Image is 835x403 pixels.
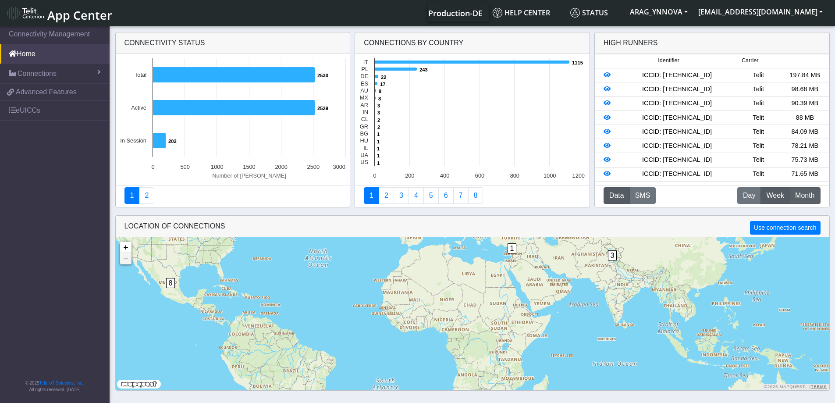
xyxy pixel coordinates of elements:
text: 8 [378,96,381,101]
text: IT [363,59,369,65]
div: ICCID: [TECHNICAL_ID] [619,113,735,123]
div: ©2025 MapQuest, | [762,384,829,390]
div: Telit [735,169,782,179]
text: 3 [377,110,380,115]
div: 1 [508,243,516,270]
span: Month [795,190,814,201]
div: 84.09 MB [782,127,828,137]
span: Help center [493,8,550,18]
button: Month [789,187,820,204]
button: Use connection search [750,221,820,235]
a: Connections By Country [364,187,379,204]
text: 2000 [275,164,287,170]
span: Identifier [658,57,679,65]
div: Connectivity status [116,32,350,54]
img: status.svg [570,8,580,18]
a: Zero Session [453,187,469,204]
div: 71.65 MB [782,169,828,179]
text: 200 [405,172,414,179]
text: IN [362,109,368,115]
text: CL [361,116,368,122]
span: 3 [608,250,617,260]
a: App Center [7,4,111,22]
a: Connectivity status [124,187,140,204]
span: 1 [508,243,517,253]
div: ICCID: [TECHNICAL_ID] [619,127,735,137]
text: Number of [PERSON_NAME] [212,172,286,179]
text: 1 [377,139,380,144]
div: Telit [735,71,782,80]
div: 90.39 MB [782,99,828,108]
div: Telit [735,141,782,151]
div: 197.84 MB [782,71,828,80]
a: Not Connected for 30 days [468,187,483,204]
a: Zoom out [120,253,131,264]
div: ICCID: [TECHNICAL_ID] [619,169,735,179]
text: 2500 [307,164,319,170]
text: 2 [377,118,380,123]
button: [EMAIL_ADDRESS][DOMAIN_NAME] [693,4,828,20]
span: Status [570,8,608,18]
span: 8 [166,278,175,288]
text: 1200 [572,172,585,179]
a: Telit IoT Solutions, Inc. [39,381,83,385]
nav: Summary paging [364,187,581,204]
button: SMS [629,187,656,204]
text: Total [134,71,146,78]
text: 2 [377,125,380,130]
span: Connections [18,68,57,79]
text: 1000 [211,164,223,170]
img: knowledge.svg [493,8,502,18]
text: 202 [168,139,177,144]
text: 500 [180,164,189,170]
a: 14 Days Trend [438,187,454,204]
button: Day [737,187,761,204]
div: 98.68 MB [782,85,828,94]
text: 1115 [572,60,583,65]
div: Telit [735,127,782,137]
text: DE [360,73,368,79]
text: HU [360,137,368,144]
text: 1 [377,160,380,166]
a: Help center [489,4,567,21]
div: High Runners [604,38,658,48]
text: IL [363,145,368,151]
text: GR [360,123,368,130]
text: MX [360,94,369,101]
text: UA [360,152,368,158]
text: 1000 [544,172,556,179]
text: 400 [440,172,449,179]
text: 17 [380,82,385,87]
nav: Summary paging [124,187,341,204]
text: 22 [381,75,386,80]
text: 1 [377,153,380,158]
div: Connections By Country [355,32,590,54]
text: BG [360,130,369,137]
a: Your current platform instance [428,4,482,21]
span: Production-DE [428,8,483,18]
text: 1500 [243,164,255,170]
text: 9 [379,89,381,94]
div: ICCID: [TECHNICAL_ID] [619,71,735,80]
div: Telit [735,155,782,165]
div: ICCID: [TECHNICAL_ID] [619,141,735,151]
span: Day [743,190,755,201]
text: AU [360,87,368,94]
div: LOCATION OF CONNECTIONS [116,216,829,237]
a: Carrier [379,187,394,204]
button: ARAG_YNNOVA [625,4,693,20]
text: In Session [120,137,146,144]
span: App Center [47,7,112,23]
text: 3000 [333,164,345,170]
div: 78.21 MB [782,141,828,151]
text: 3 [377,103,380,108]
text: 600 [475,172,484,179]
div: ICCID: [TECHNICAL_ID] [619,85,735,94]
div: ICCID: [TECHNICAL_ID] [619,99,735,108]
div: ICCID: [TECHNICAL_ID] [619,155,735,165]
text: 0 [373,172,377,179]
a: Connections By Carrier [409,187,424,204]
text: 2530 [317,73,328,78]
div: Telit [735,85,782,94]
span: Week [766,190,784,201]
